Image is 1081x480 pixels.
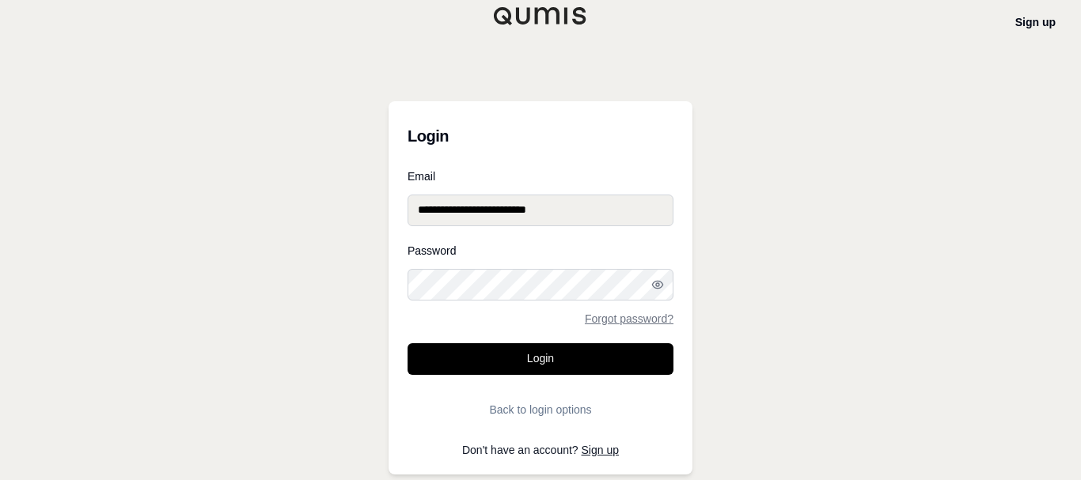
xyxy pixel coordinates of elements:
[408,171,673,182] label: Email
[408,394,673,425] button: Back to login options
[493,6,588,25] img: Qumis
[582,444,619,456] a: Sign up
[1015,16,1056,28] a: Sign up
[408,245,673,256] label: Password
[408,343,673,375] button: Login
[585,313,673,324] a: Forgot password?
[408,444,673,455] p: Don't have an account?
[408,120,673,152] h3: Login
